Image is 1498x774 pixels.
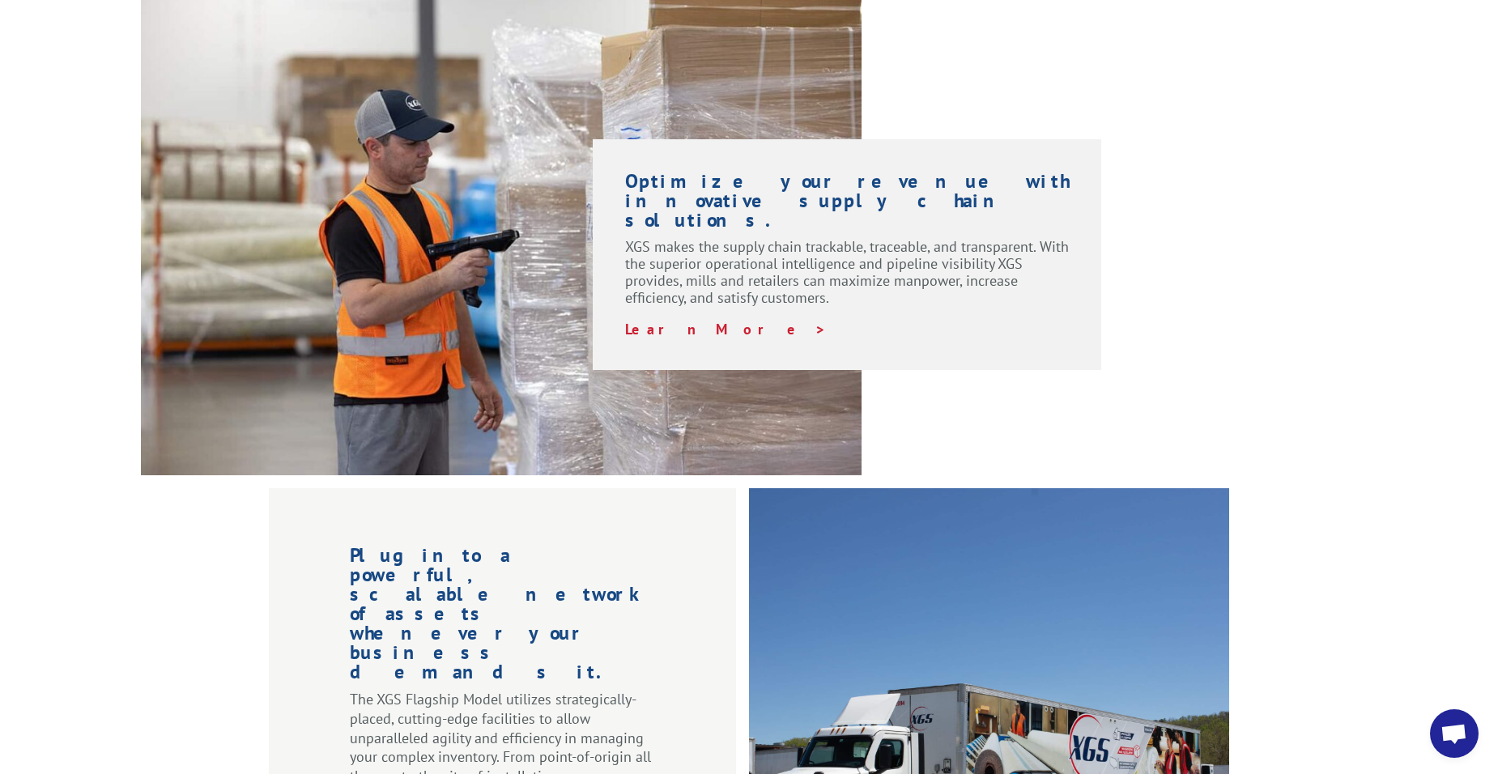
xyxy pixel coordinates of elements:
[625,172,1070,238] h1: Optimize your revenue with innovative supply chain solutions.
[625,238,1070,321] p: XGS makes the supply chain trackable, traceable, and transparent. With the superior operational i...
[350,546,655,690] h1: Plug into a powerful, scalable network of assets whenever your business demands it.
[625,320,827,338] a: Learn More >
[1430,709,1479,758] div: Open chat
